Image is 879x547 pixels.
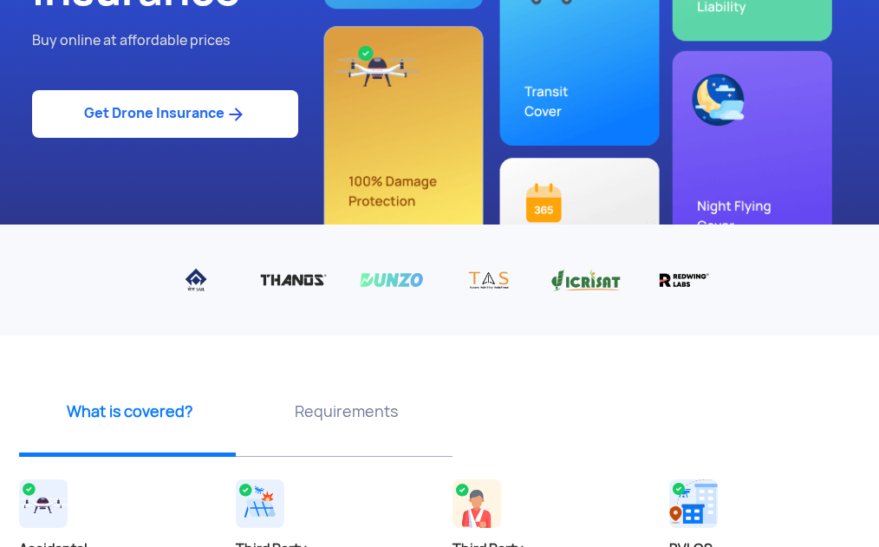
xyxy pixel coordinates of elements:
[32,29,426,52] p: Buy online at affordable prices
[648,268,720,292] img: Redwing labs
[257,268,329,292] img: Thanos Technologies
[244,400,448,422] p: Requirements
[28,400,231,422] p: What is covered?
[160,268,232,292] img: IISCO Steel Plant
[453,268,525,292] img: TAS
[550,268,622,292] img: Vicrisat
[225,104,246,125] img: ic_arrow_forward_blue.svg
[355,268,427,292] img: Dunzo
[32,90,298,138] a: Get Drone Insurance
